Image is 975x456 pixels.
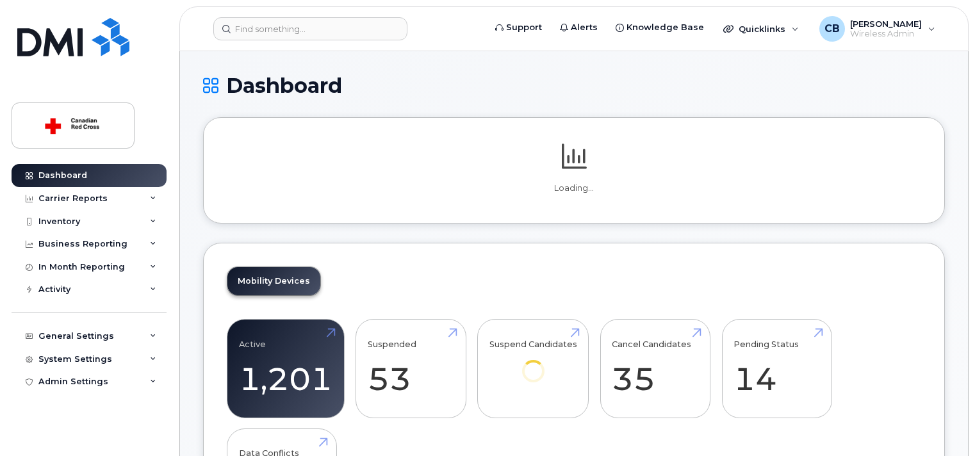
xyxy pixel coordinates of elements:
p: Loading... [227,183,921,194]
a: Mobility Devices [227,267,320,295]
a: Suspend Candidates [489,327,577,400]
a: Pending Status 14 [733,327,820,411]
a: Active 1,201 [239,327,332,411]
a: Cancel Candidates 35 [612,327,698,411]
h1: Dashboard [203,74,945,97]
a: Suspended 53 [368,327,454,411]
